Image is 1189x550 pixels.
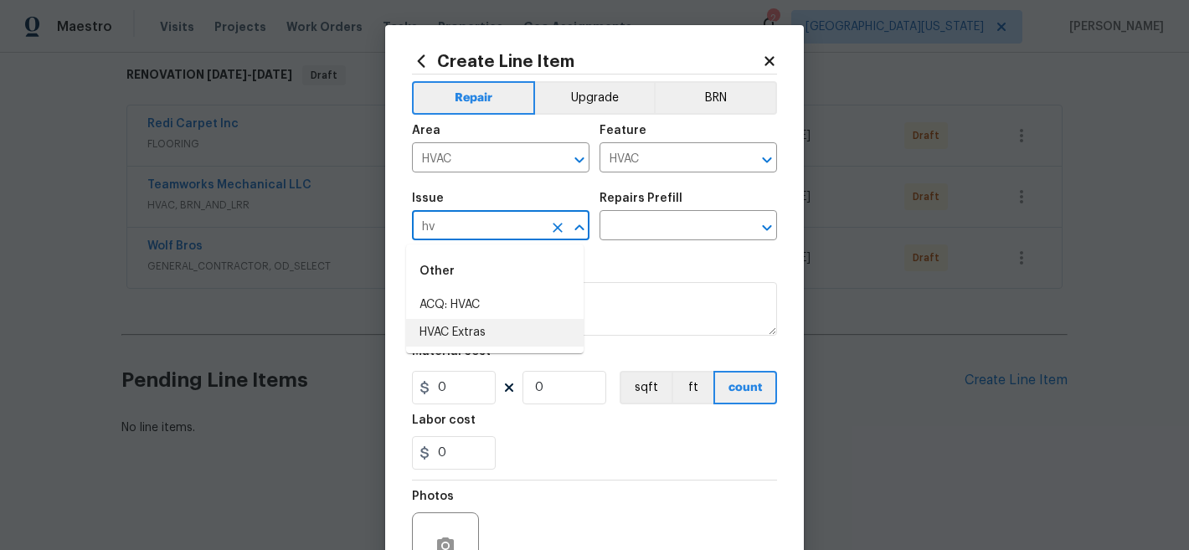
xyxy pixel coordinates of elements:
[412,193,444,204] h5: Issue
[600,193,682,204] h5: Repairs Prefill
[406,319,584,347] li: HVAC Extras
[620,371,672,404] button: sqft
[406,291,584,319] li: ACQ: HVAC
[654,81,777,115] button: BRN
[568,148,591,172] button: Open
[535,81,655,115] button: Upgrade
[406,251,584,291] div: Other
[546,216,569,239] button: Clear
[412,81,535,115] button: Repair
[713,371,777,404] button: count
[672,371,713,404] button: ft
[568,216,591,239] button: Close
[755,216,779,239] button: Open
[412,414,476,426] h5: Labor cost
[755,148,779,172] button: Open
[600,125,646,136] h5: Feature
[412,491,454,502] h5: Photos
[412,125,440,136] h5: Area
[412,52,762,70] h2: Create Line Item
